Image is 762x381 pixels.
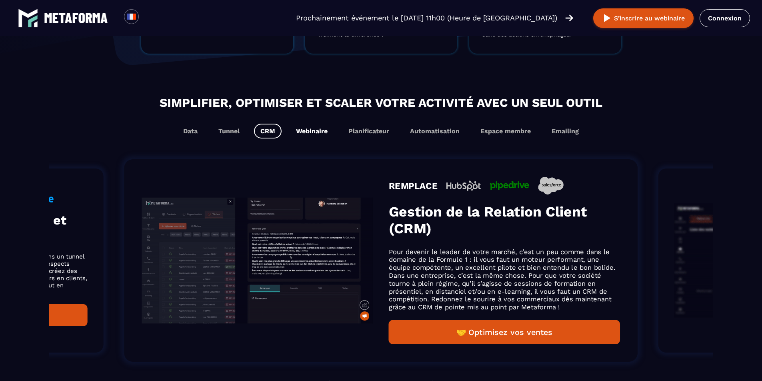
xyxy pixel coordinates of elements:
img: icon [18,195,54,204]
button: S’inscrire au webinaire [593,8,694,28]
button: Espace membre [474,124,537,138]
h2: Simplifier, optimiser et scaler votre activité avec un seul outil [57,94,705,112]
button: Tunnel [212,124,246,138]
p: Pour devenir le leader de votre marché, c’est un peu comme dans le domaine de la Formule 1 : il v... [389,248,620,311]
img: logo [44,13,108,23]
section: Gallery [49,146,713,375]
button: Planificateur [342,124,396,138]
div: Search for option [139,9,158,27]
img: icon [538,177,564,195]
button: 🤝 Optimisez vos ventes [389,320,620,345]
button: CRM [254,124,282,138]
img: icon [446,180,481,191]
button: Automatisation [404,124,466,138]
button: Data [177,124,204,138]
p: Prochainement événement le [DATE] 11h00 (Heure de [GEOGRAPHIC_DATA]) [296,12,557,24]
img: icon [490,181,530,190]
input: Search for option [146,13,152,23]
button: Emailing [545,124,585,138]
img: arrow-right [565,14,573,22]
img: gif [142,198,373,323]
img: play [602,13,612,23]
img: logo [18,8,38,28]
h3: Gestion de la Relation Client (CRM) [389,203,620,237]
button: Webinaire [290,124,334,138]
a: Connexion [700,9,750,27]
img: fr [126,12,136,22]
h4: REMPLACE [389,180,438,191]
